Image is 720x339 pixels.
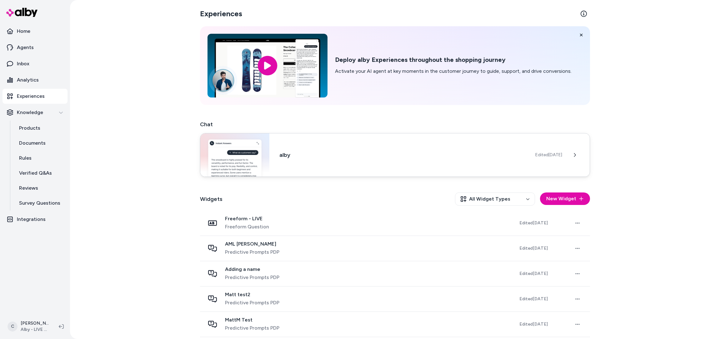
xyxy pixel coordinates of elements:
[2,56,67,71] a: Inbox
[17,92,45,100] p: Experiences
[13,166,67,181] a: Verified Q&As
[19,124,40,132] p: Products
[535,152,562,158] span: Edited [DATE]
[21,327,49,333] span: Alby - LIVE on [DOMAIN_NAME]
[225,248,279,256] span: Predictive Prompts PDP
[455,192,535,206] button: All Widget Types
[17,109,43,116] p: Knowledge
[200,195,222,203] h2: Widgets
[519,220,548,226] span: Edited [DATE]
[225,216,269,222] span: Freeform - LIVE
[17,216,46,223] p: Integrations
[225,299,279,307] span: Predictive Prompts PDP
[200,134,590,177] a: Chat widgetalbyEdited[DATE]
[19,169,52,177] p: Verified Q&As
[17,44,34,51] p: Agents
[519,246,548,251] span: Edited [DATE]
[200,133,269,177] img: Chat widget
[4,317,54,337] button: C[PERSON_NAME]Alby - LIVE on [DOMAIN_NAME]
[519,271,548,276] span: Edited [DATE]
[2,40,67,55] a: Agents
[2,212,67,227] a: Integrations
[225,274,279,281] span: Predictive Prompts PDP
[19,139,46,147] p: Documents
[17,27,30,35] p: Home
[225,223,269,231] span: Freeform Question
[13,196,67,211] a: Survey Questions
[7,322,17,332] span: C
[225,324,279,332] span: Predictive Prompts PDP
[540,192,590,205] button: New Widget
[519,322,548,327] span: Edited [DATE]
[335,56,572,64] h2: Deploy alby Experiences throughout the shopping journey
[2,105,67,120] button: Knowledge
[2,24,67,39] a: Home
[13,136,67,151] a: Documents
[13,151,67,166] a: Rules
[19,199,60,207] p: Survey Questions
[19,184,38,192] p: Reviews
[19,154,32,162] p: Rules
[6,8,37,17] img: alby Logo
[225,292,279,298] span: Matt test2
[279,151,525,159] h3: alby
[21,320,49,327] p: [PERSON_NAME]
[2,89,67,104] a: Experiences
[13,181,67,196] a: Reviews
[2,72,67,87] a: Analytics
[225,266,279,272] span: Adding a name
[200,9,242,19] h2: Experiences
[200,120,590,129] h2: Chat
[225,317,279,323] span: MattM Test
[13,121,67,136] a: Products
[17,60,29,67] p: Inbox
[519,296,548,302] span: Edited [DATE]
[225,241,279,247] span: AML [PERSON_NAME]
[335,67,572,75] p: Activate your AI agent at key moments in the customer journey to guide, support, and drive conver...
[17,76,39,84] p: Analytics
